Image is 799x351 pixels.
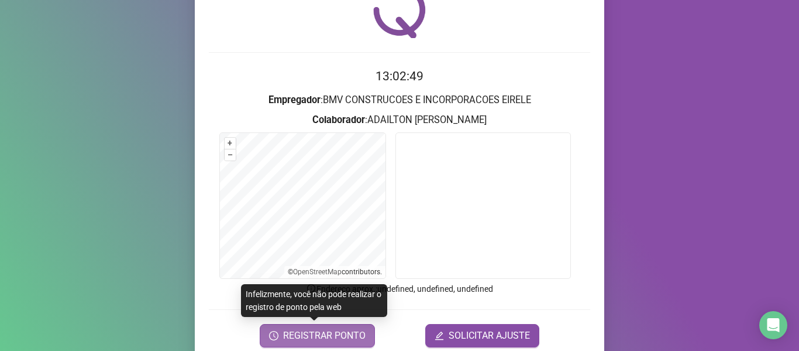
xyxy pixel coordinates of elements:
h3: : BMV CONSTRUCOES E INCORPORACOES EIRELE [209,93,590,108]
span: edit [435,331,444,340]
h3: : ADAILTON [PERSON_NAME] [209,113,590,128]
div: Infelizmente, você não pode realizar o registro de ponto pela web [241,284,387,317]
span: info-circle [306,283,316,294]
div: Open Intercom Messenger [759,311,787,339]
button: REGISTRAR PONTO [260,324,375,347]
strong: Empregador [268,94,321,105]
strong: Colaborador [312,114,365,125]
a: OpenStreetMap [293,268,342,276]
button: editSOLICITAR AJUSTE [425,324,539,347]
span: REGISTRAR PONTO [283,329,366,343]
button: – [225,149,236,161]
button: + [225,138,236,149]
time: 13:02:49 [376,69,423,83]
li: © contributors. [288,268,382,276]
span: clock-circle [269,331,278,340]
span: SOLICITAR AJUSTE [449,329,530,343]
p: Endereço aprox. : undefined, undefined, undefined [209,282,590,295]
